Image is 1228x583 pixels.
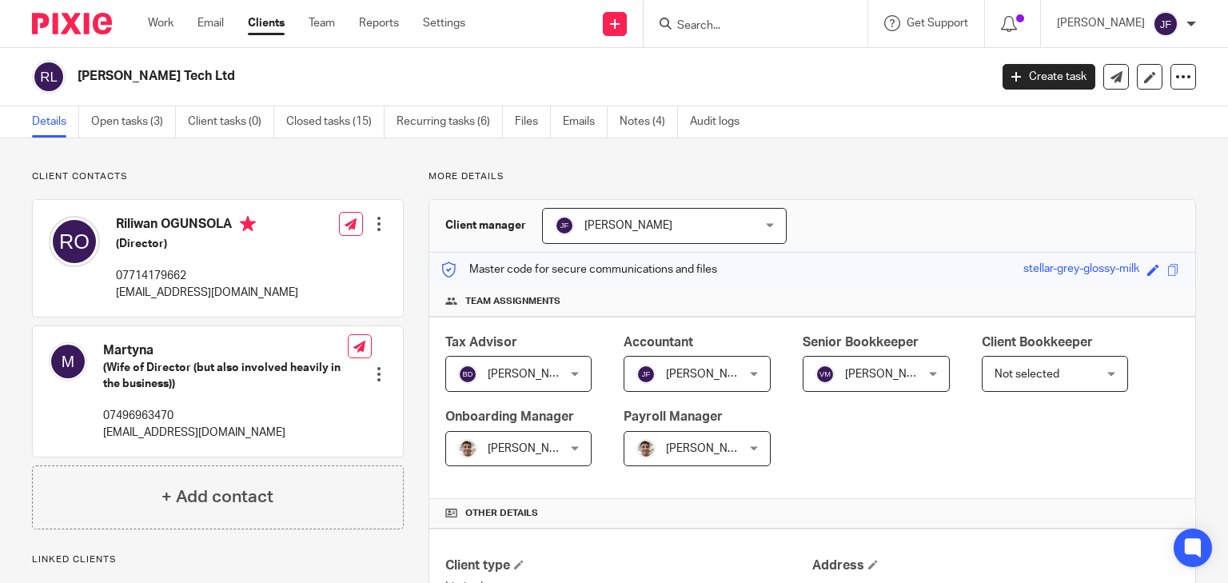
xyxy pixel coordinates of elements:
a: Recurring tasks (6) [397,106,503,138]
a: Closed tasks (15) [286,106,385,138]
p: [PERSON_NAME] [1057,15,1145,31]
img: svg%3E [32,60,66,94]
p: 07714179662 [116,268,298,284]
img: PXL_20240409_141816916.jpg [636,439,656,458]
a: Reports [359,15,399,31]
span: Accountant [624,336,693,349]
p: Client contacts [32,170,404,183]
span: Senior Bookkeeper [803,336,919,349]
input: Search [676,19,819,34]
span: Other details [465,507,538,520]
h5: (Wife of Director (but also involved heavily in the business)) [103,360,348,393]
a: Settings [423,15,465,31]
p: [EMAIL_ADDRESS][DOMAIN_NAME] [116,285,298,301]
span: [PERSON_NAME] [845,369,933,380]
a: Client tasks (0) [188,106,274,138]
span: Client Bookkeeper [982,336,1093,349]
h4: Martyna [103,342,348,359]
a: Email [197,15,224,31]
img: svg%3E [49,342,87,381]
span: Onboarding Manager [445,410,574,423]
img: svg%3E [458,365,477,384]
a: Files [515,106,551,138]
img: svg%3E [815,365,835,384]
span: Not selected [995,369,1059,380]
span: Tax Advisor [445,336,517,349]
p: Master code for secure communications and files [441,262,717,278]
img: svg%3E [636,365,656,384]
a: Create task [1003,64,1095,90]
span: [PERSON_NAME] [666,369,754,380]
a: Open tasks (3) [91,106,176,138]
p: [EMAIL_ADDRESS][DOMAIN_NAME] [103,425,348,441]
span: [PERSON_NAME] [584,220,672,231]
span: Team assignments [465,295,560,308]
span: [PERSON_NAME] [666,443,754,454]
a: Emails [563,106,608,138]
a: Notes (4) [620,106,678,138]
img: svg%3E [1153,11,1178,37]
a: Work [148,15,173,31]
h4: Riliwan OGUNSOLA [116,216,298,236]
h4: Address [812,557,1179,574]
a: Audit logs [690,106,752,138]
h3: Client manager [445,218,526,234]
h4: + Add contact [161,485,273,509]
h4: Client type [445,557,812,574]
a: Team [309,15,335,31]
span: Get Support [907,18,968,29]
a: Clients [248,15,285,31]
img: Pixie [32,13,112,34]
i: Primary [240,216,256,232]
span: [PERSON_NAME] [488,443,576,454]
div: stellar-grey-glossy-milk [1023,261,1139,279]
p: More details [429,170,1196,183]
a: Details [32,106,79,138]
h2: [PERSON_NAME] Tech Ltd [78,68,799,85]
img: PXL_20240409_141816916.jpg [458,439,477,458]
span: [PERSON_NAME] [488,369,576,380]
span: Payroll Manager [624,410,723,423]
p: 07496963470 [103,408,348,424]
h5: (Director) [116,236,298,252]
img: svg%3E [555,216,574,235]
img: svg%3E [49,216,100,267]
p: Linked clients [32,553,404,566]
